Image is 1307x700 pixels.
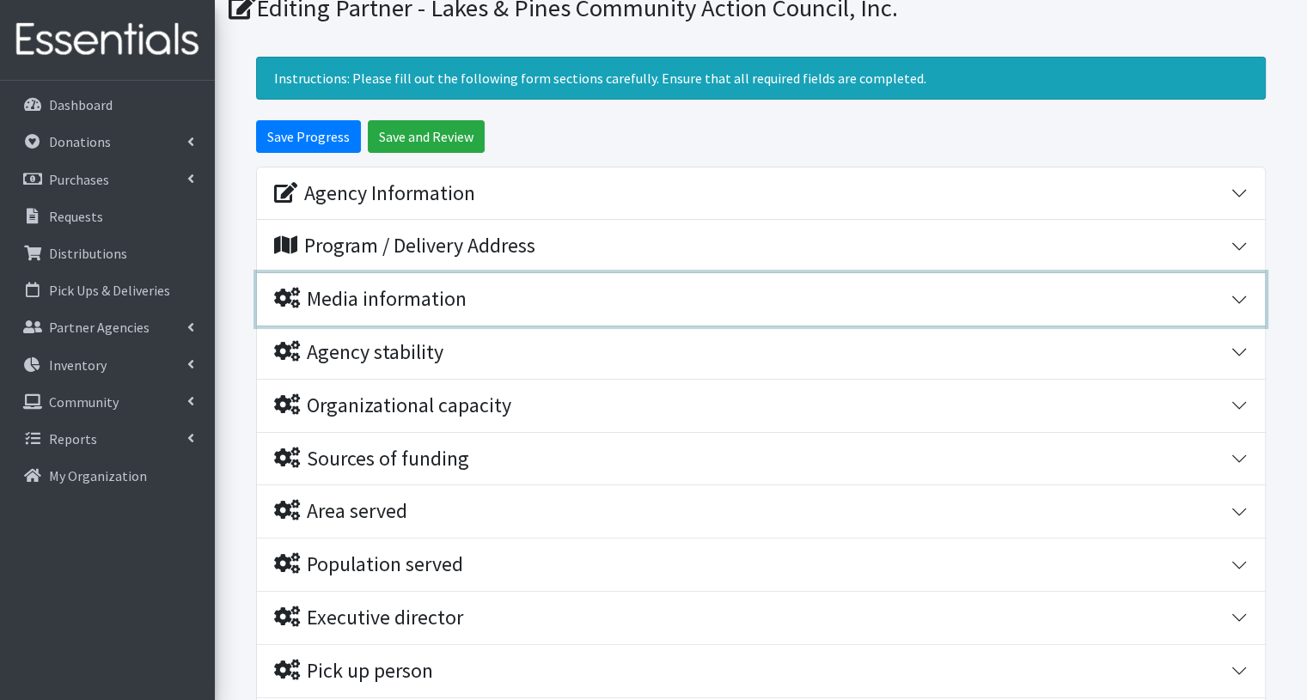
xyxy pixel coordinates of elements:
p: Purchases [49,171,109,188]
div: Sources of funding [274,447,469,472]
a: Donations [7,125,208,159]
p: Partner Agencies [49,319,150,336]
button: Population served [257,539,1265,591]
a: Community [7,385,208,419]
div: Program / Delivery Address [274,234,535,259]
button: Program / Delivery Address [257,220,1265,272]
div: Area served [274,499,407,524]
button: Media information [257,273,1265,326]
button: Agency Information [257,167,1265,220]
div: Agency stability [274,340,443,365]
div: Executive director [274,606,463,630]
p: Pick Ups & Deliveries [49,282,170,299]
a: Inventory [7,348,208,382]
a: Pick Ups & Deliveries [7,273,208,307]
div: Population served [274,552,463,577]
input: Save Progress [256,120,361,153]
div: Agency Information [274,181,475,206]
a: Requests [7,199,208,234]
button: Area served [257,485,1265,538]
img: HumanEssentials [7,11,208,69]
a: My Organization [7,459,208,493]
div: Pick up person [274,659,433,684]
input: Save and Review [368,120,485,153]
button: Organizational capacity [257,380,1265,432]
a: Partner Agencies [7,310,208,344]
button: Pick up person [257,645,1265,697]
div: Instructions: Please fill out the following form sections carefully. Ensure that all required fie... [256,57,1266,100]
button: Agency stability [257,326,1265,379]
div: Organizational capacity [274,393,511,418]
p: Reports [49,430,97,447]
a: Reports [7,422,208,456]
p: Requests [49,208,103,225]
a: Purchases [7,162,208,197]
a: Dashboard [7,88,208,122]
a: Distributions [7,236,208,271]
p: Donations [49,133,111,150]
button: Executive director [257,592,1265,644]
button: Sources of funding [257,433,1265,485]
p: Inventory [49,356,107,374]
p: Community [49,393,119,411]
div: Media information [274,287,467,312]
p: My Organization [49,467,147,484]
p: Distributions [49,245,127,262]
p: Dashboard [49,96,113,113]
